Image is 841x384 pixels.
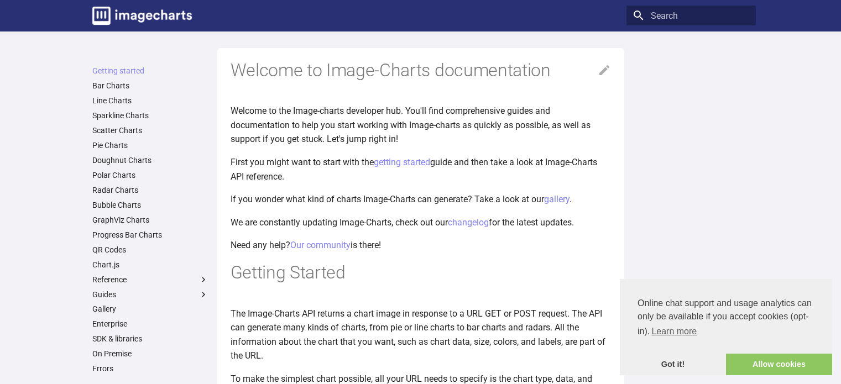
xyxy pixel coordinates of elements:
a: Bubble Charts [92,200,208,210]
img: logo [92,7,192,25]
a: Image-Charts documentation [88,2,196,29]
p: We are constantly updating Image-Charts, check out our for the latest updates. [231,215,611,230]
div: cookieconsent [620,279,832,375]
p: First you might want to start with the guide and then take a look at Image-Charts API reference. [231,155,611,183]
a: QR Codes [92,245,208,255]
a: Getting started [92,66,208,76]
label: Guides [92,290,208,299]
a: allow cookies [726,354,832,376]
a: Sparkline Charts [92,111,208,120]
span: Online chat support and usage analytics can only be available if you accept cookies (opt-in). [638,297,814,340]
a: Errors [92,364,208,374]
a: On Premise [92,349,208,359]
a: Doughnut Charts [92,155,208,165]
a: Line Charts [92,96,208,106]
a: Radar Charts [92,185,208,195]
p: If you wonder what kind of charts Image-Charts can generate? Take a look at our . [231,192,611,207]
p: Welcome to the Image-charts developer hub. You'll find comprehensive guides and documentation to ... [231,104,611,146]
a: SDK & libraries [92,334,208,344]
a: gallery [544,194,570,204]
a: Gallery [92,304,208,314]
input: Search [626,6,756,25]
a: Enterprise [92,319,208,329]
a: Scatter Charts [92,125,208,135]
a: Pie Charts [92,140,208,150]
a: Progress Bar Charts [92,230,208,240]
a: Chart.js [92,260,208,270]
h1: Welcome to Image-Charts documentation [231,59,611,82]
a: GraphViz Charts [92,215,208,225]
a: Bar Charts [92,81,208,91]
a: dismiss cookie message [620,354,726,376]
p: Need any help? is there! [231,238,611,253]
a: learn more about cookies [650,323,698,340]
a: Our community [290,240,351,250]
a: changelog [448,217,489,228]
label: Reference [92,275,208,285]
p: The Image-Charts API returns a chart image in response to a URL GET or POST request. The API can ... [231,307,611,363]
a: getting started [374,157,430,167]
a: Polar Charts [92,170,208,180]
h1: Getting Started [231,261,611,285]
